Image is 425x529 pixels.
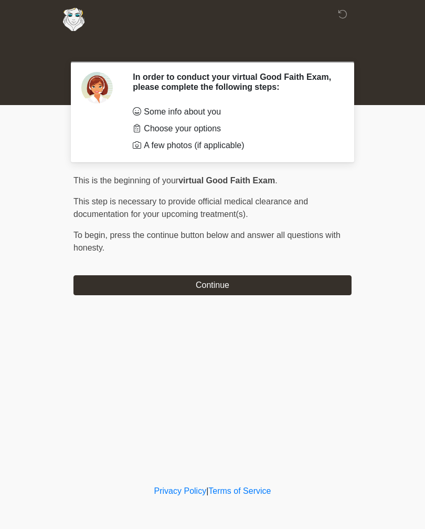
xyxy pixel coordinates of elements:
span: This step is necessary to provide official medical clearance and documentation for your upcoming ... [73,197,308,219]
span: . [275,176,277,185]
li: Some info about you [133,106,336,118]
h2: In order to conduct your virtual Good Faith Exam, please complete the following steps: [133,72,336,92]
h1: ‎ ‎ ‎ ‎ [66,38,359,57]
strong: virtual Good Faith Exam [178,176,275,185]
button: Continue [73,275,352,295]
a: Terms of Service [208,486,271,495]
li: A few photos (if applicable) [133,139,336,152]
a: | [206,486,208,495]
li: Choose your options [133,122,336,135]
span: press the continue button below and answer all questions with honesty. [73,231,341,252]
span: This is the beginning of your [73,176,178,185]
img: Aesthetically Yours Wellness Spa Logo [63,8,84,31]
a: Privacy Policy [154,486,207,495]
span: To begin, [73,231,110,240]
img: Agent Avatar [81,72,113,103]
